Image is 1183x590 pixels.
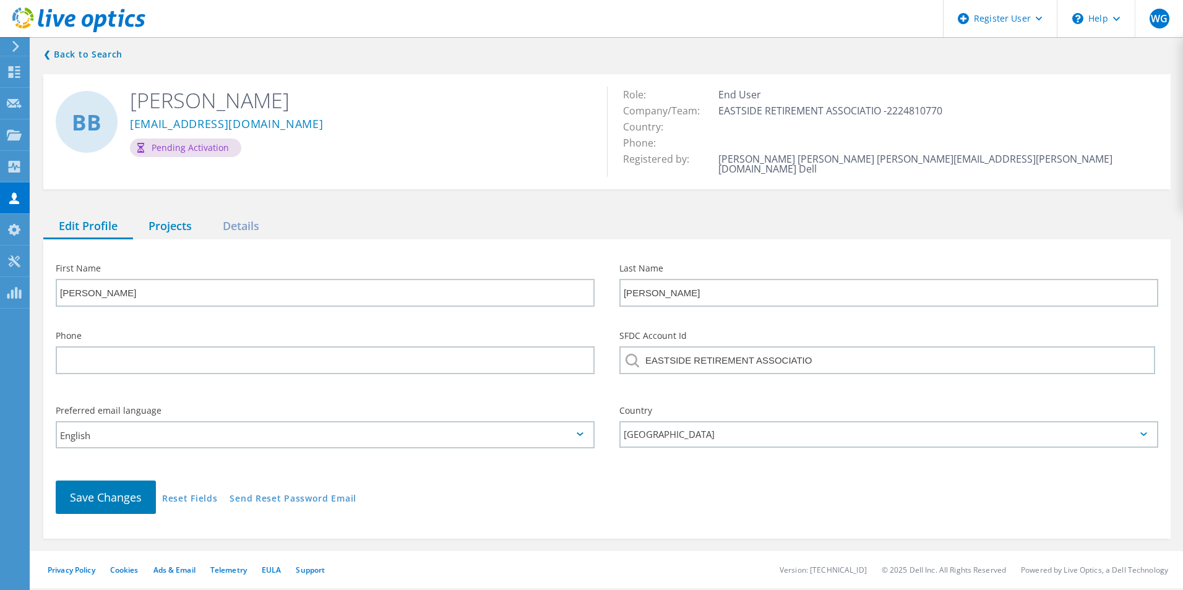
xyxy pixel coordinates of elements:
[130,87,588,114] h2: [PERSON_NAME]
[43,47,123,62] a: Back to search
[715,87,1158,103] td: End User
[207,214,275,239] div: Details
[230,494,356,505] a: Send Reset Password Email
[619,406,1158,415] label: Country
[718,104,955,118] span: EASTSIDE RETIREMENT ASSOCIATIO -2224810770
[56,481,156,514] button: Save Changes
[43,214,133,239] div: Edit Profile
[1021,565,1168,575] li: Powered by Live Optics, a Dell Technology
[619,264,1158,273] label: Last Name
[715,151,1158,177] td: [PERSON_NAME] [PERSON_NAME] [PERSON_NAME][EMAIL_ADDRESS][PERSON_NAME][DOMAIN_NAME] Dell
[210,565,247,575] a: Telemetry
[72,111,101,133] span: BB
[130,139,241,157] div: Pending Activation
[130,118,324,131] a: [EMAIL_ADDRESS][DOMAIN_NAME]
[296,565,325,575] a: Support
[623,104,712,118] span: Company/Team:
[882,565,1006,575] li: © 2025 Dell Inc. All Rights Reserved
[623,88,658,101] span: Role:
[1151,14,1168,24] span: WG
[56,331,595,340] label: Phone
[623,120,676,134] span: Country:
[1072,13,1083,24] svg: \n
[56,264,595,273] label: First Name
[619,421,1158,448] div: [GEOGRAPHIC_DATA]
[56,406,595,415] label: Preferred email language
[48,565,95,575] a: Privacy Policy
[133,214,207,239] div: Projects
[623,136,668,150] span: Phone:
[619,331,1158,340] label: SFDC Account Id
[262,565,281,575] a: EULA
[70,490,142,505] span: Save Changes
[110,565,139,575] a: Cookies
[780,565,867,575] li: Version: [TECHNICAL_ID]
[12,26,145,35] a: Live Optics Dashboard
[153,565,196,575] a: Ads & Email
[623,152,702,166] span: Registered by:
[162,494,217,505] a: Reset Fields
